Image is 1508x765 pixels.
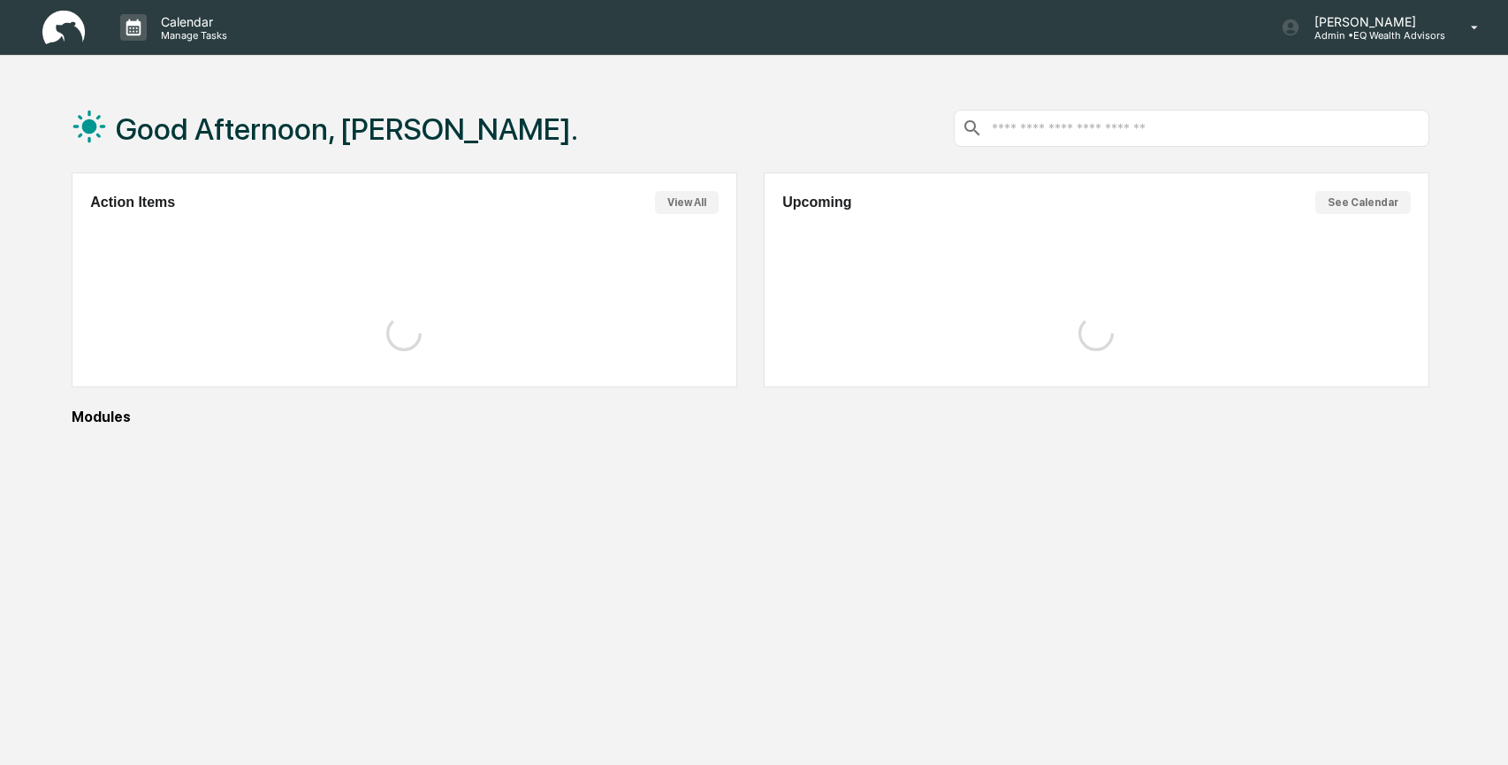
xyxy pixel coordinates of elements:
p: Admin • EQ Wealth Advisors [1300,29,1445,42]
p: [PERSON_NAME] [1300,14,1445,29]
img: logo [42,11,85,45]
div: Modules [72,409,1428,425]
h1: Good Afternoon, [PERSON_NAME]. [116,111,578,147]
button: View All [655,191,719,214]
h2: Action Items [90,195,175,210]
p: Calendar [147,14,236,29]
h2: Upcoming [782,195,851,210]
p: Manage Tasks [147,29,236,42]
button: See Calendar [1315,191,1411,214]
